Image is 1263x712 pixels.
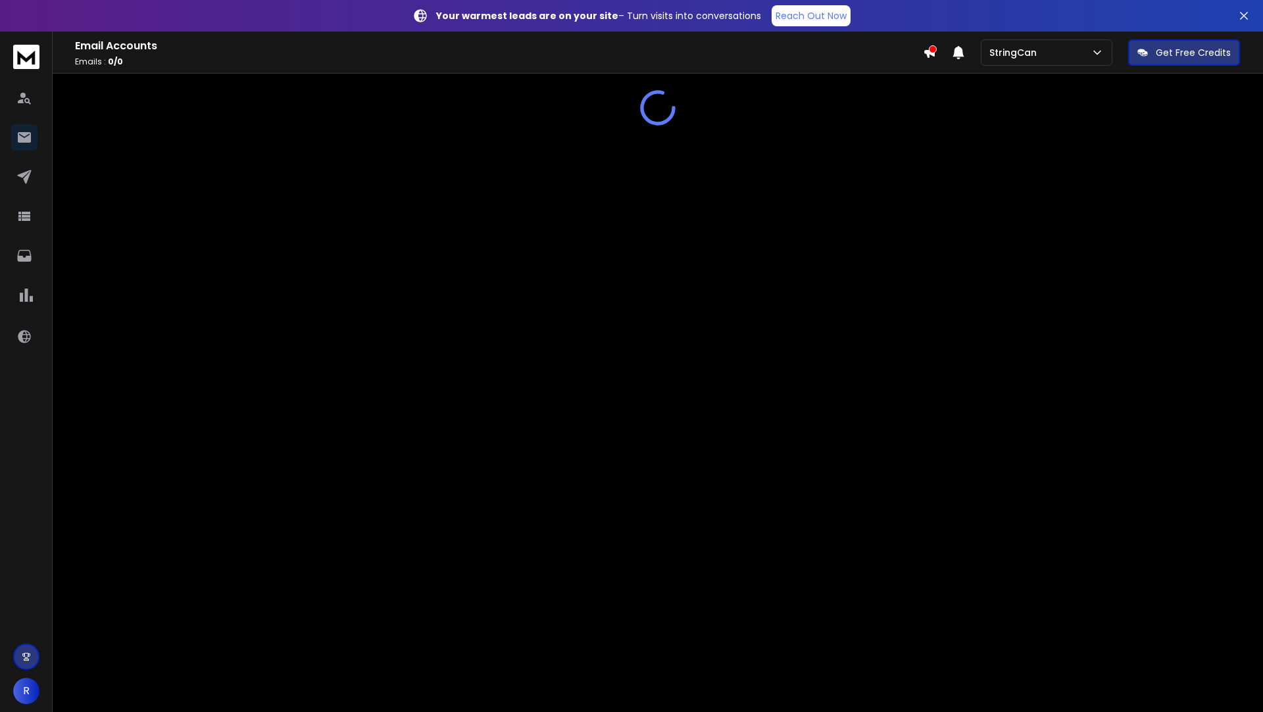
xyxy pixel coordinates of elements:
h1: Email Accounts [75,38,923,54]
p: Reach Out Now [776,9,847,22]
p: – Turn visits into conversations [436,9,761,22]
strong: Your warmest leads are on your site [436,9,618,22]
p: Get Free Credits [1156,46,1231,59]
button: Get Free Credits [1128,39,1240,66]
span: 0 / 0 [108,56,123,67]
a: Reach Out Now [772,5,851,26]
button: R [13,678,39,704]
p: StringCan [989,46,1042,59]
p: Emails : [75,57,923,67]
img: logo [13,45,39,69]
